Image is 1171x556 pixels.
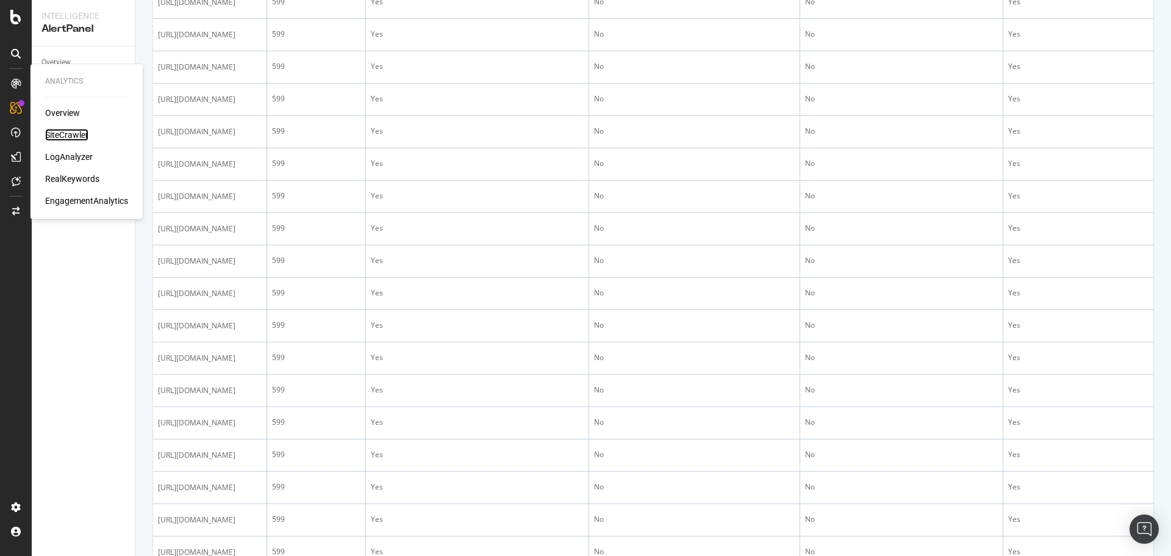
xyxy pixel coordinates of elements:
[41,22,125,36] div: AlertPanel
[805,482,998,493] div: No
[272,417,360,428] div: 599
[158,514,235,526] span: [URL][DOMAIN_NAME]
[272,126,360,137] div: 599
[594,417,795,428] div: No
[594,255,795,266] div: No
[158,190,235,203] span: [URL][DOMAIN_NAME]
[158,223,235,235] span: [URL][DOMAIN_NAME]
[45,129,88,141] a: SiteCrawler
[158,482,235,494] span: [URL][DOMAIN_NAME]
[158,320,235,332] span: [URL][DOMAIN_NAME]
[371,320,584,331] div: Yes
[41,56,71,69] div: Overview
[371,223,584,234] div: Yes
[158,352,235,364] span: [URL][DOMAIN_NAME]
[594,385,795,395] div: No
[371,190,584,201] div: Yes
[805,29,998,40] div: No
[594,93,795,104] div: No
[272,482,360,493] div: 599
[371,61,584,72] div: Yes
[272,61,360,72] div: 599
[272,93,360,104] div: 599
[805,190,998,201] div: No
[272,223,360,234] div: 599
[272,320,360,331] div: 599
[371,417,584,428] div: Yes
[805,417,998,428] div: No
[805,320,998,331] div: No
[272,514,360,525] div: 599
[594,29,795,40] div: No
[158,61,235,73] span: [URL][DOMAIN_NAME]
[594,514,795,525] div: No
[158,255,235,267] span: [URL][DOMAIN_NAME]
[371,385,584,395] div: Yes
[594,449,795,460] div: No
[272,158,360,169] div: 599
[594,126,795,137] div: No
[805,352,998,363] div: No
[272,352,360,363] div: 599
[158,287,235,300] span: [URL][DOMAIN_NAME]
[371,514,584,525] div: Yes
[272,385,360,395] div: 599
[45,76,128,87] div: Analytics
[805,514,998,525] div: No
[371,126,584,137] div: Yes
[805,449,998,460] div: No
[594,287,795,298] div: No
[158,158,235,170] span: [URL][DOMAIN_NAME]
[371,449,584,460] div: Yes
[371,482,584,493] div: Yes
[45,151,93,163] a: LogAnalyzer
[805,126,998,137] div: No
[594,158,795,169] div: No
[272,29,360,40] div: 599
[272,287,360,298] div: 599
[371,158,584,169] div: Yes
[371,352,584,363] div: Yes
[805,61,998,72] div: No
[371,29,584,40] div: Yes
[371,255,584,266] div: Yes
[371,93,584,104] div: Yes
[805,158,998,169] div: No
[371,287,584,298] div: Yes
[158,417,235,429] span: [URL][DOMAIN_NAME]
[41,10,125,22] div: Intelligence
[805,93,998,104] div: No
[272,255,360,266] div: 599
[272,449,360,460] div: 599
[594,482,795,493] div: No
[594,61,795,72] div: No
[1130,514,1159,544] div: Open Intercom Messenger
[594,190,795,201] div: No
[158,126,235,138] span: [URL][DOMAIN_NAME]
[45,107,80,119] a: Overview
[272,190,360,201] div: 599
[805,287,998,298] div: No
[158,449,235,461] span: [URL][DOMAIN_NAME]
[41,56,126,69] a: Overview
[594,223,795,234] div: No
[45,195,128,207] a: EngagementAnalytics
[805,223,998,234] div: No
[45,173,99,185] a: RealKeywords
[805,385,998,395] div: No
[805,255,998,266] div: No
[158,29,235,41] span: [URL][DOMAIN_NAME]
[158,385,235,397] span: [URL][DOMAIN_NAME]
[594,320,795,331] div: No
[594,352,795,363] div: No
[158,93,235,106] span: [URL][DOMAIN_NAME]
